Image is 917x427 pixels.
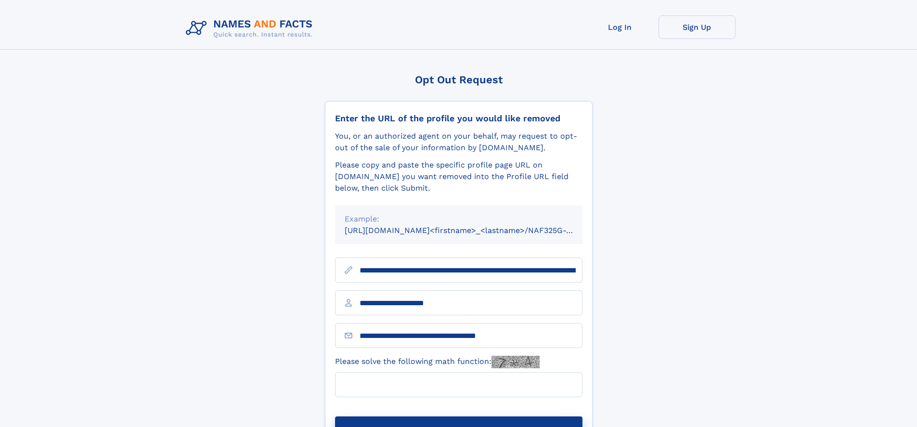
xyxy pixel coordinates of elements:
img: Logo Names and Facts [182,15,321,41]
div: You, or an authorized agent on your behalf, may request to opt-out of the sale of your informatio... [335,130,582,154]
div: Enter the URL of the profile you would like removed [335,113,582,124]
a: Log In [581,15,659,39]
div: Please copy and paste the specific profile page URL on [DOMAIN_NAME] you want removed into the Pr... [335,159,582,194]
div: Example: [345,213,573,225]
div: Opt Out Request [325,74,593,86]
a: Sign Up [659,15,736,39]
small: [URL][DOMAIN_NAME]<firstname>_<lastname>/NAF325G-xxxxxxxx [345,226,601,235]
label: Please solve the following math function: [335,356,540,368]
